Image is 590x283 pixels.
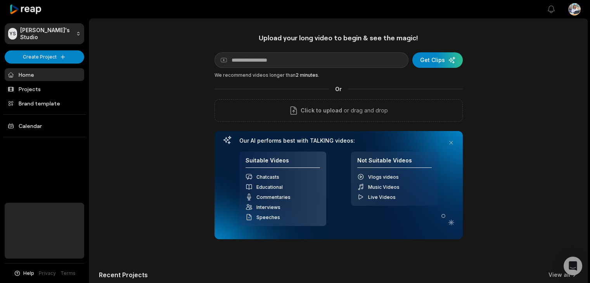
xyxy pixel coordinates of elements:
[5,119,84,132] a: Calendar
[368,184,400,190] span: Music Videos
[239,137,438,144] h3: Our AI performs best with TALKING videos:
[61,270,76,277] a: Terms
[246,157,320,168] h4: Suitable Videos
[256,194,291,200] span: Commentaries
[368,174,399,180] span: Vlogs videos
[412,52,463,68] button: Get Clips
[296,72,318,78] span: 2 minutes
[256,174,279,180] span: Chatcasts
[99,271,148,279] h2: Recent Projects
[20,27,73,41] p: [PERSON_NAME]'s Studio
[14,270,34,277] button: Help
[215,72,463,79] div: We recommend videos longer than .
[5,97,84,110] a: Brand template
[329,85,348,93] span: Or
[5,83,84,95] a: Projects
[23,270,34,277] span: Help
[256,204,280,210] span: Interviews
[564,257,582,275] div: Open Intercom Messenger
[342,106,388,115] p: or drag and drop
[368,194,396,200] span: Live Videos
[357,157,432,168] h4: Not Suitable Videos
[8,28,17,40] div: YS
[301,106,342,115] span: Click to upload
[256,184,283,190] span: Educational
[256,214,280,220] span: Speeches
[548,271,570,279] a: View all
[39,270,56,277] a: Privacy
[5,68,84,81] a: Home
[5,50,84,64] button: Create Project
[215,33,463,42] h1: Upload your long video to begin & see the magic!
